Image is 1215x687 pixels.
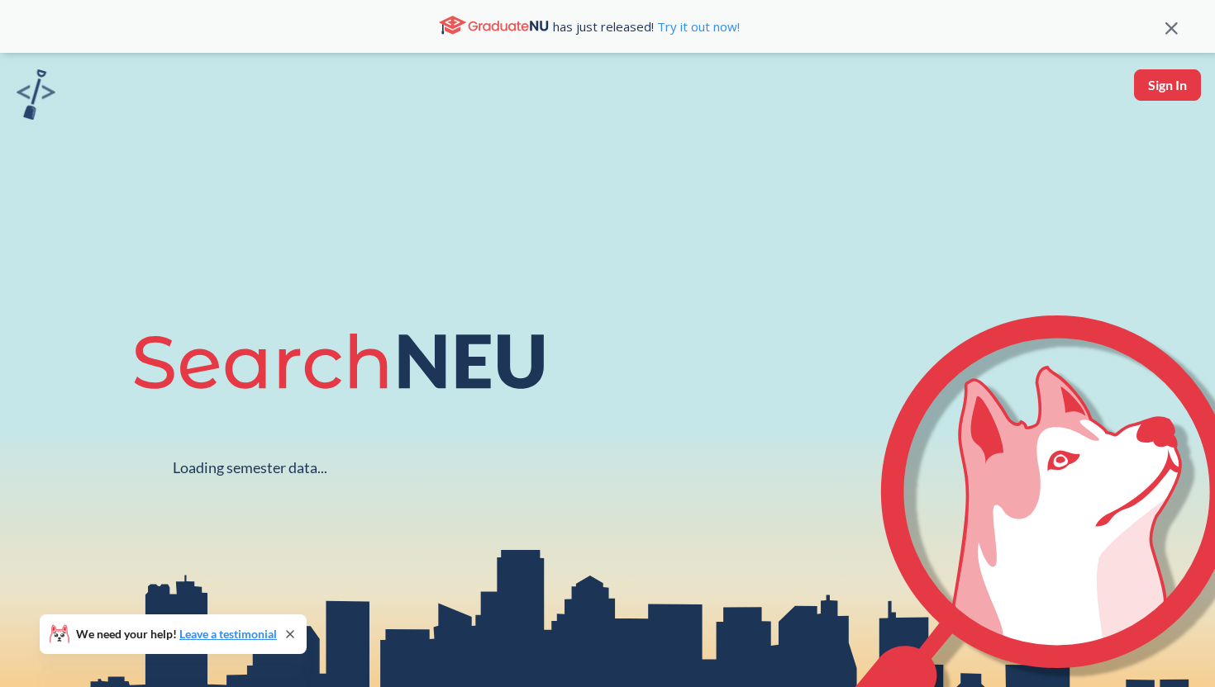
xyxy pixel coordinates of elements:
[1134,69,1201,101] button: Sign In
[553,17,740,36] span: has just released!
[76,628,277,640] span: We need your help!
[179,627,277,641] a: Leave a testimonial
[17,69,55,120] img: sandbox logo
[17,69,55,125] a: sandbox logo
[173,458,327,477] div: Loading semester data...
[654,18,740,35] a: Try it out now!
